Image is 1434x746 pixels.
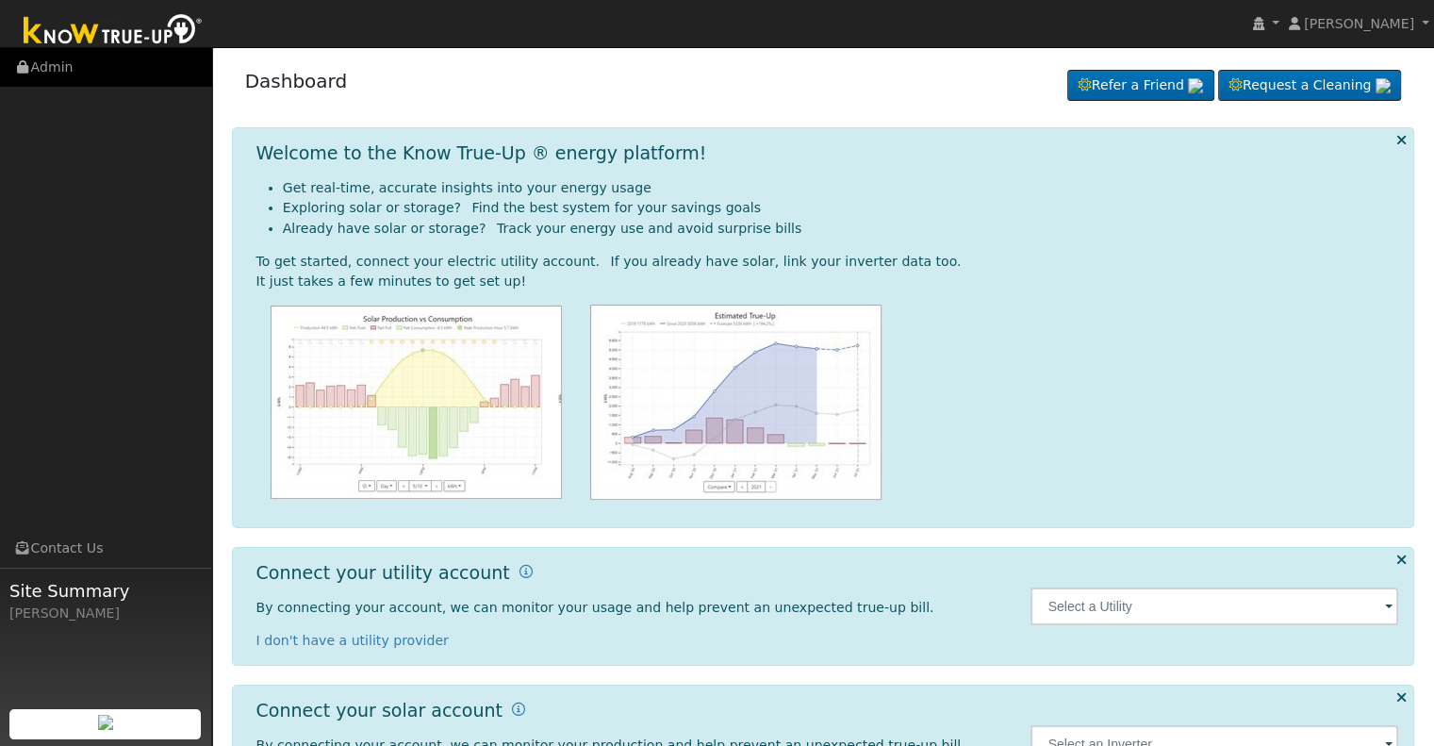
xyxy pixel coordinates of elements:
[256,142,707,164] h1: Welcome to the Know True-Up ® energy platform!
[256,600,934,615] span: By connecting your account, we can monitor your usage and help prevent an unexpected true-up bill.
[1067,70,1214,102] a: Refer a Friend
[1188,78,1203,93] img: retrieve
[256,252,1399,272] div: To get started, connect your electric utility account. If you already have solar, link your inver...
[1030,588,1398,625] input: Select a Utility
[9,604,202,623] div: [PERSON_NAME]
[14,10,212,53] img: Know True-Up
[1376,78,1391,93] img: retrieve
[256,272,1399,291] div: It just takes a few minutes to get set up!
[1304,16,1414,31] span: [PERSON_NAME]
[98,715,113,730] img: retrieve
[1218,70,1401,102] a: Request a Cleaning
[245,70,348,92] a: Dashboard
[283,219,1399,239] li: Already have solar or storage? Track your energy use and avoid surprise bills
[283,198,1399,218] li: Exploring solar or storage? Find the best system for your savings goals
[9,578,202,604] span: Site Summary
[256,700,503,721] h1: Connect your solar account
[256,562,510,584] h1: Connect your utility account
[283,178,1399,198] li: Get real-time, accurate insights into your energy usage
[256,633,449,648] a: I don't have a utility provider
